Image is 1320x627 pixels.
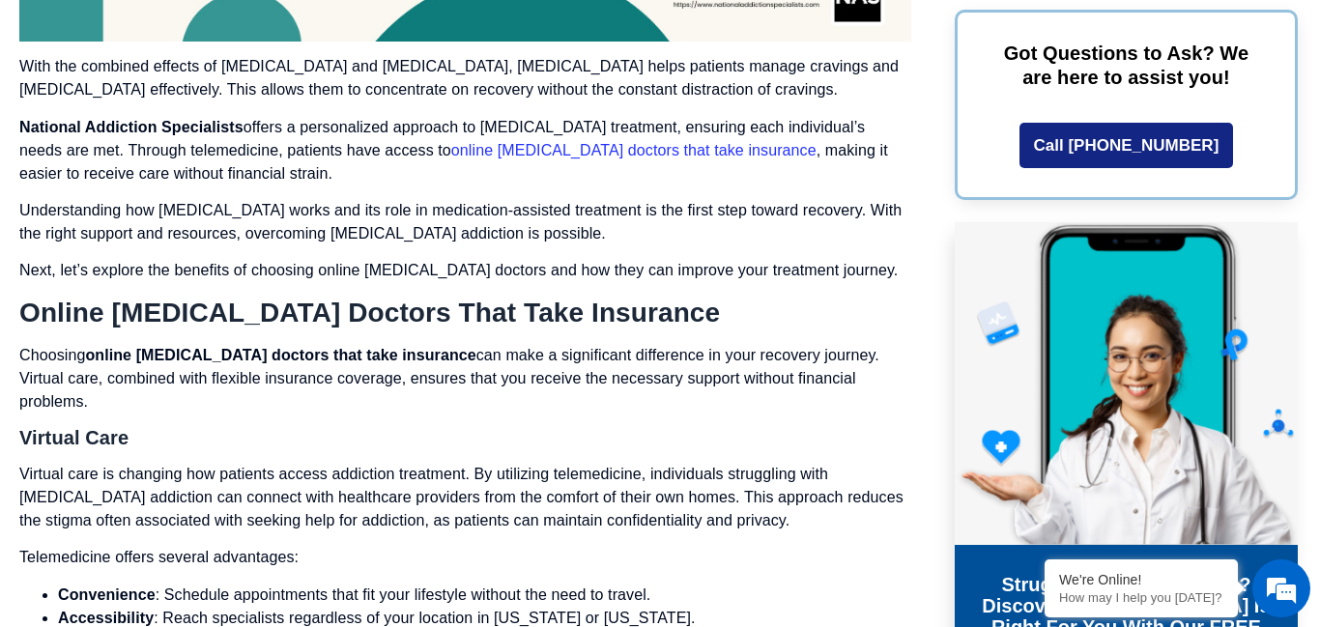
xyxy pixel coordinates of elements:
[317,10,363,56] div: Minimize live chat window
[19,428,911,447] h3: Virtual Care
[987,42,1266,90] p: Got Questions to Ask? We are here to assist you!
[129,101,354,127] div: Chat with us now
[19,119,244,135] strong: National Addiction Specialists
[58,610,154,626] strong: Accessibility
[19,463,911,532] p: Virtual care is changing how patients access addiction treatment. By utilizing telemedicine, indi...
[19,259,911,282] p: Next, let’s explore the benefits of choosing online [MEDICAL_DATA] doctors and how they can impro...
[1019,123,1234,168] a: Call [PHONE_NUMBER]
[19,546,911,569] p: Telemedicine offers several advantages:
[955,222,1298,545] img: Online Suboxone Treatment - Opioid Addiction Treatment using phone
[1059,572,1223,587] div: We're Online!
[19,297,911,329] h2: Online [MEDICAL_DATA] Doctors That Take Insurance
[1059,590,1223,605] p: How may I help you today?
[58,586,156,603] strong: Convenience
[19,116,911,185] p: offers a personalized approach to [MEDICAL_DATA] treatment, ensuring each individual’s needs are ...
[451,142,817,158] a: online [MEDICAL_DATA] doctors that take insurance
[85,347,475,363] strong: online [MEDICAL_DATA] doctors that take insurance
[1034,137,1220,154] span: Call [PHONE_NUMBER]
[19,344,911,413] p: Choosing can make a significant difference in your recovery journey. Virtual care, combined with ...
[10,420,368,488] textarea: Type your message and hit 'Enter'
[21,100,50,128] div: Navigation go back
[19,55,911,101] p: With the combined effects of [MEDICAL_DATA] and [MEDICAL_DATA], [MEDICAL_DATA] helps patients man...
[112,189,267,385] span: We're online!
[19,199,911,245] p: Understanding how [MEDICAL_DATA] works and its role in medication-assisted treatment is the first...
[58,584,911,607] li: : Schedule appointments that fit your lifestyle without the need to travel.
